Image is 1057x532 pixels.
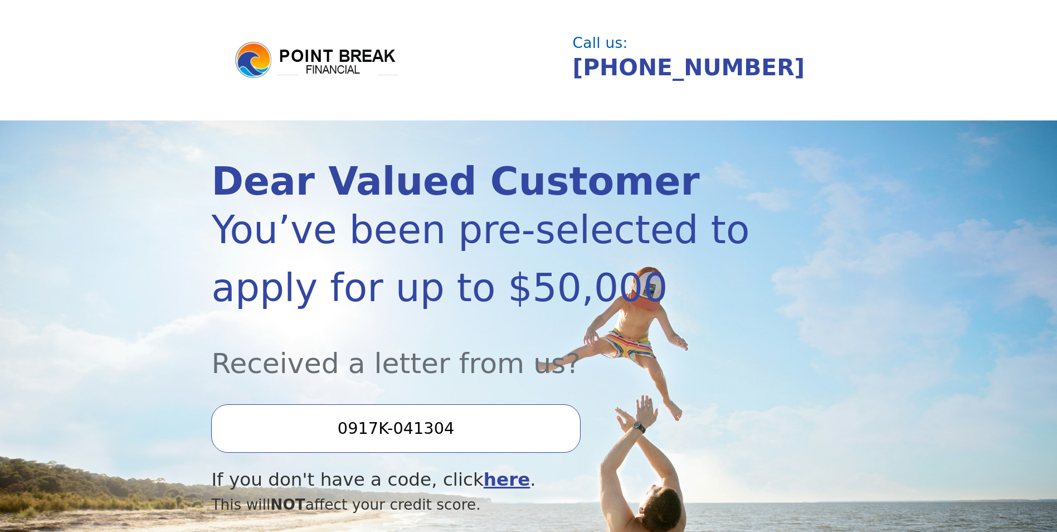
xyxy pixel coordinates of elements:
a: [PHONE_NUMBER] [573,54,805,81]
input: Enter your Offer Code: [211,404,580,452]
span: NOT [270,496,305,513]
img: logo.png [233,40,401,80]
div: Call us: [573,36,837,50]
div: Dear Valued Customer [211,162,750,201]
a: here [484,469,530,490]
div: This will affect your credit score. [211,494,750,516]
div: If you don't have a code, click . [211,466,750,494]
div: Received a letter from us? [211,317,750,384]
div: You’ve been pre-selected to apply for up to $50,000 [211,201,750,317]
